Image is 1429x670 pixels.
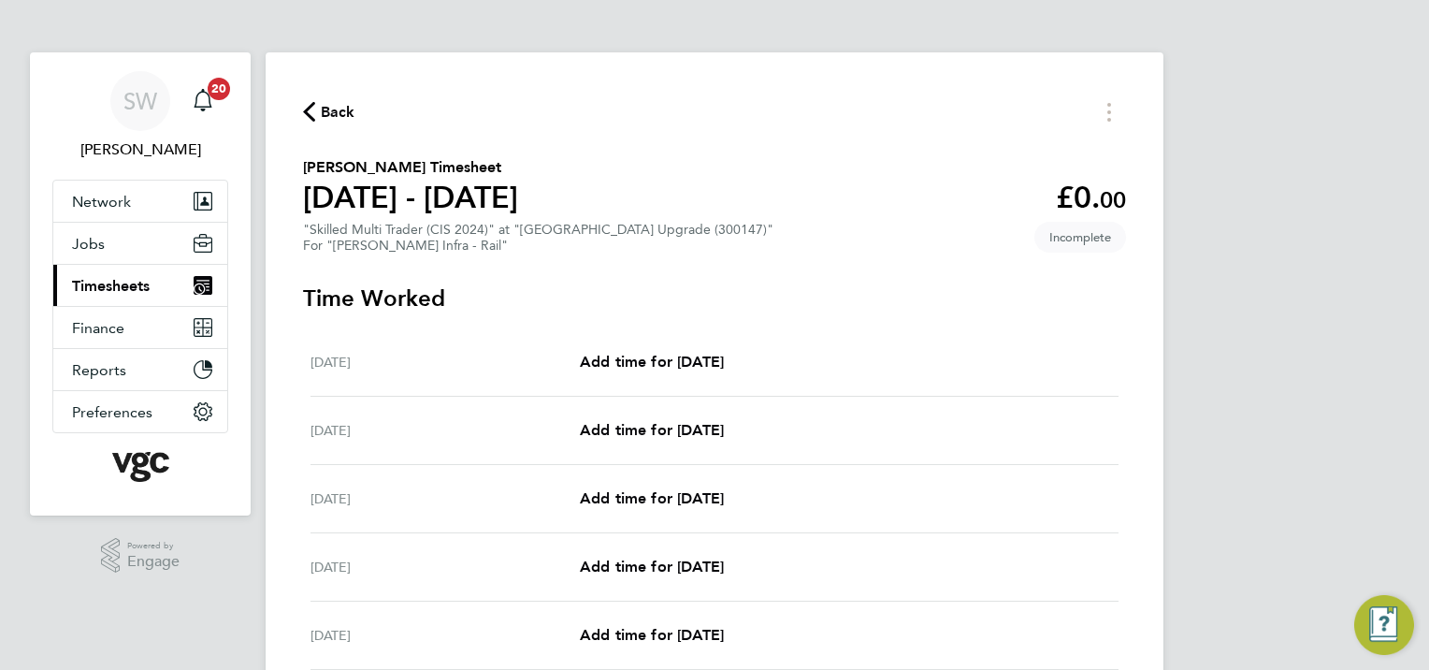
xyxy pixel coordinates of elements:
[310,556,580,578] div: [DATE]
[127,554,180,570] span: Engage
[580,489,724,507] span: Add time for [DATE]
[53,307,227,348] button: Finance
[52,452,228,482] a: Go to home page
[310,488,580,510] div: [DATE]
[53,349,227,390] button: Reports
[580,624,724,647] a: Add time for [DATE]
[30,52,251,516] nav: Main navigation
[580,626,724,644] span: Add time for [DATE]
[112,452,169,482] img: vgcgroup-logo-retina.png
[72,319,124,337] span: Finance
[208,78,230,100] span: 20
[310,351,580,373] div: [DATE]
[580,421,724,439] span: Add time for [DATE]
[580,488,724,510] a: Add time for [DATE]
[52,138,228,161] span: Simon Woodcock
[53,265,227,306] button: Timesheets
[310,419,580,442] div: [DATE]
[580,351,724,373] a: Add time for [DATE]
[72,403,152,421] span: Preferences
[53,181,227,222] button: Network
[580,353,724,371] span: Add time for [DATE]
[1354,595,1414,655] button: Engage Resource Center
[72,235,105,253] span: Jobs
[1034,222,1126,253] span: This timesheet is Incomplete.
[184,71,222,131] a: 20
[72,277,150,295] span: Timesheets
[303,100,355,124] button: Back
[1056,180,1126,215] app-decimal: £0.
[123,89,157,113] span: SW
[127,538,180,554] span: Powered by
[303,156,518,179] h2: [PERSON_NAME] Timesheet
[303,179,518,216] h1: [DATE] - [DATE]
[580,419,724,442] a: Add time for [DATE]
[580,558,724,575] span: Add time for [DATE]
[1092,97,1126,126] button: Timesheets Menu
[303,222,773,254] div: "Skilled Multi Trader (CIS 2024)" at "[GEOGRAPHIC_DATA] Upgrade (300147)"
[52,71,228,161] a: SW[PERSON_NAME]
[53,223,227,264] button: Jobs
[1100,186,1126,213] span: 00
[72,361,126,379] span: Reports
[72,193,131,211] span: Network
[303,284,1126,313] h3: Time Worked
[321,101,355,124] span: Back
[303,238,773,254] div: For "[PERSON_NAME] Infra - Rail"
[53,391,227,432] button: Preferences
[580,556,724,578] a: Add time for [DATE]
[310,624,580,647] div: [DATE]
[101,538,180,574] a: Powered byEngage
